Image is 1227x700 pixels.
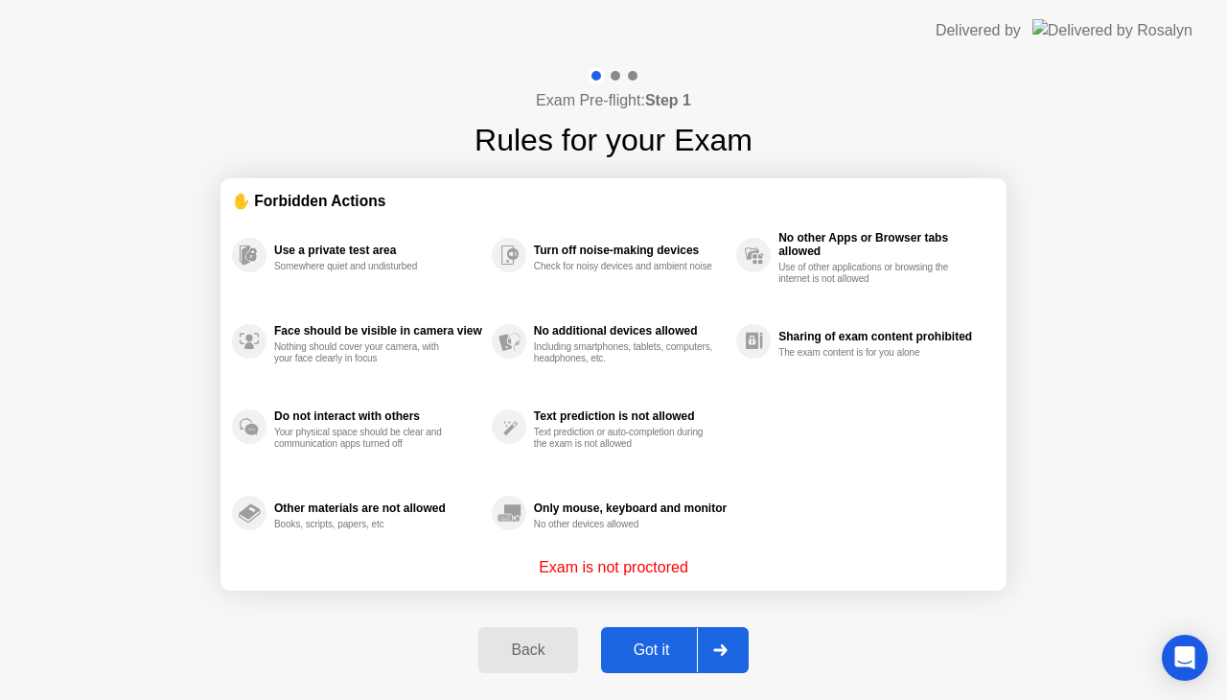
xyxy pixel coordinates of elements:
[274,341,455,364] div: Nothing should cover your camera, with your face clearly in focus
[778,330,985,343] div: Sharing of exam content prohibited
[274,409,482,423] div: Do not interact with others
[778,262,960,285] div: Use of other applications or browsing the internet is not allowed
[534,409,727,423] div: Text prediction is not allowed
[534,502,727,515] div: Only mouse, keyboard and monitor
[475,117,752,163] h1: Rules for your Exam
[478,627,577,673] button: Back
[1032,19,1192,41] img: Delivered by Rosalyn
[534,261,715,272] div: Check for noisy devices and ambient noise
[936,19,1021,42] div: Delivered by
[601,627,749,673] button: Got it
[534,324,727,338] div: No additional devices allowed
[274,519,455,530] div: Books, scripts, papers, etc
[778,231,985,258] div: No other Apps or Browser tabs allowed
[274,427,455,450] div: Your physical space should be clear and communication apps turned off
[274,324,482,338] div: Face should be visible in camera view
[274,244,482,257] div: Use a private test area
[534,244,727,257] div: Turn off noise-making devices
[645,92,691,108] b: Step 1
[534,341,715,364] div: Including smartphones, tablets, computers, headphones, etc.
[539,556,688,579] p: Exam is not proctored
[274,261,455,272] div: Somewhere quiet and undisturbed
[232,190,995,212] div: ✋ Forbidden Actions
[778,347,960,359] div: The exam content is for you alone
[1162,635,1208,681] div: Open Intercom Messenger
[484,642,571,659] div: Back
[536,89,691,112] h4: Exam Pre-flight:
[534,519,715,530] div: No other devices allowed
[607,642,697,659] div: Got it
[534,427,715,450] div: Text prediction or auto-completion during the exam is not allowed
[274,502,482,515] div: Other materials are not allowed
